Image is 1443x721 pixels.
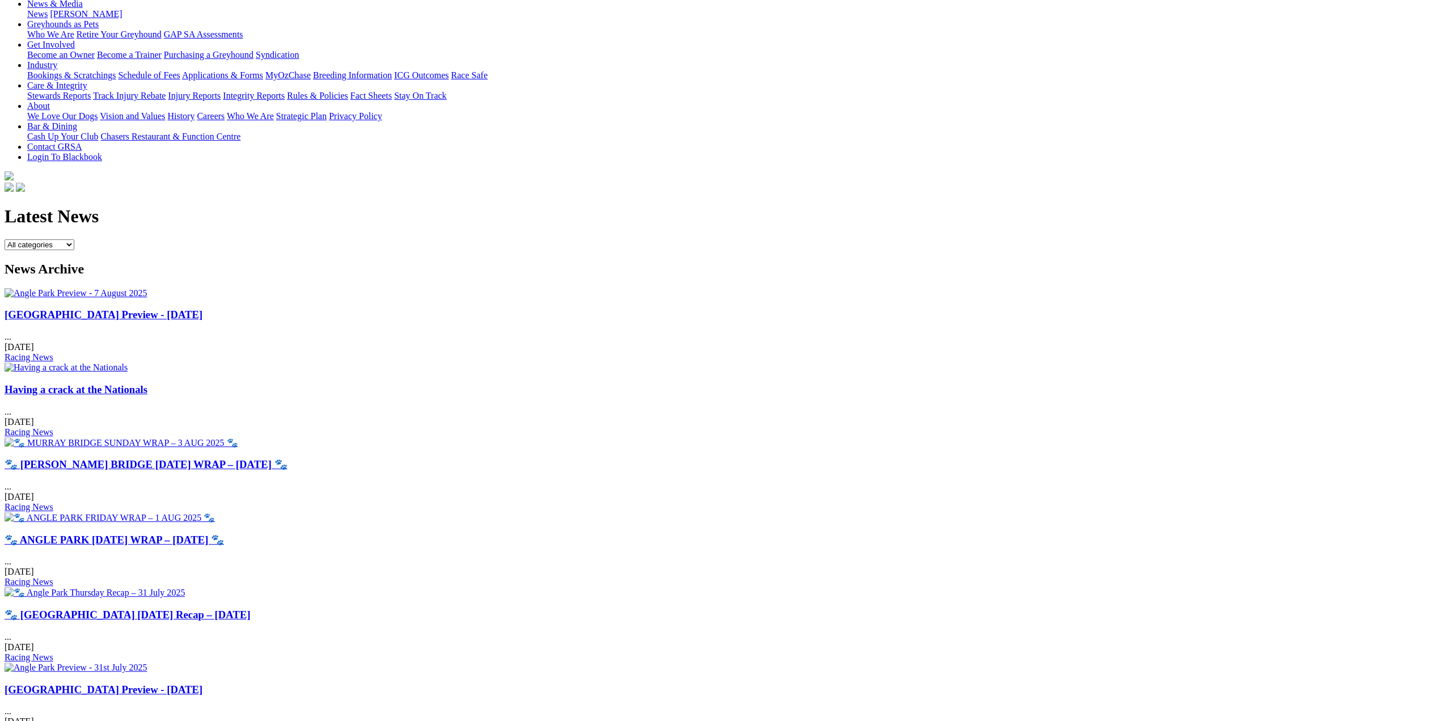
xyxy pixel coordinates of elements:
[5,288,147,298] img: Angle Park Preview - 7 August 2025
[5,362,128,373] img: Having a crack at the Nationals
[27,91,91,100] a: Stewards Reports
[313,70,392,80] a: Breeding Information
[5,458,287,470] a: 🐾 [PERSON_NAME] BRIDGE [DATE] WRAP – [DATE] 🐾
[5,534,1438,588] div: ...
[5,567,34,576] span: [DATE]
[168,91,221,100] a: Injury Reports
[5,383,1438,437] div: ...
[27,19,99,29] a: Greyhounds as Pets
[394,70,448,80] a: ICG Outcomes
[394,91,446,100] a: Stay On Track
[5,609,1438,663] div: ...
[27,70,116,80] a: Bookings & Scratchings
[27,101,50,111] a: About
[5,652,53,662] a: Racing News
[27,29,1438,40] div: Greyhounds as Pets
[27,60,57,70] a: Industry
[197,111,225,121] a: Careers
[16,183,25,192] img: twitter.svg
[5,512,215,523] img: 🐾 ANGLE PARK FRIDAY WRAP – 1 AUG 2025 🐾
[27,132,1438,142] div: Bar & Dining
[5,684,202,695] a: [GEOGRAPHIC_DATA] Preview - [DATE]
[50,9,122,19] a: [PERSON_NAME]
[5,577,53,587] a: Racing News
[27,40,75,49] a: Get Involved
[27,91,1438,101] div: Care & Integrity
[5,437,238,448] img: 🐾 MURRAY BRIDGE SUNDAY WRAP – 3 AUG 2025 🐾
[329,111,382,121] a: Privacy Policy
[164,50,253,60] a: Purchasing a Greyhound
[5,663,147,673] img: Angle Park Preview - 31st July 2025
[27,50,95,60] a: Become an Owner
[77,29,162,39] a: Retire Your Greyhound
[5,309,1438,362] div: ...
[27,111,1438,121] div: About
[451,70,487,80] a: Race Safe
[5,642,34,652] span: [DATE]
[27,9,1438,19] div: News & Media
[167,111,194,121] a: History
[27,29,74,39] a: Who We Are
[27,81,87,90] a: Care & Integrity
[5,309,202,321] a: [GEOGRAPHIC_DATA] Preview - [DATE]
[27,132,98,141] a: Cash Up Your Club
[5,262,1438,277] h2: News Archive
[5,383,147,395] a: Having a crack at the Nationals
[5,534,224,546] a: 🐾 ANGLE PARK [DATE] WRAP – [DATE] 🐾
[5,342,34,352] span: [DATE]
[276,111,327,121] a: Strategic Plan
[223,91,285,100] a: Integrity Reports
[265,70,311,80] a: MyOzChase
[27,142,82,151] a: Contact GRSA
[5,206,1438,227] h1: Latest News
[5,417,34,427] span: [DATE]
[100,132,240,141] a: Chasers Restaurant & Function Centre
[27,9,48,19] a: News
[5,427,53,437] a: Racing News
[5,183,14,192] img: facebook.svg
[27,111,98,121] a: We Love Our Dogs
[27,121,77,131] a: Bar & Dining
[97,50,162,60] a: Become a Trainer
[93,91,166,100] a: Track Injury Rebate
[118,70,180,80] a: Schedule of Fees
[5,171,14,180] img: logo-grsa-white.png
[5,458,1438,512] div: ...
[5,352,53,362] a: Racing News
[100,111,165,121] a: Vision and Values
[5,609,251,621] a: 🐾 [GEOGRAPHIC_DATA] [DATE] Recap – [DATE]
[287,91,348,100] a: Rules & Policies
[27,50,1438,60] div: Get Involved
[164,29,243,39] a: GAP SA Assessments
[5,502,53,512] a: Racing News
[350,91,392,100] a: Fact Sheets
[27,70,1438,81] div: Industry
[5,587,185,598] img: 🐾 Angle Park Thursday Recap – 31 July 2025
[256,50,299,60] a: Syndication
[27,152,102,162] a: Login To Blackbook
[182,70,263,80] a: Applications & Forms
[227,111,274,121] a: Who We Are
[5,492,34,501] span: [DATE]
